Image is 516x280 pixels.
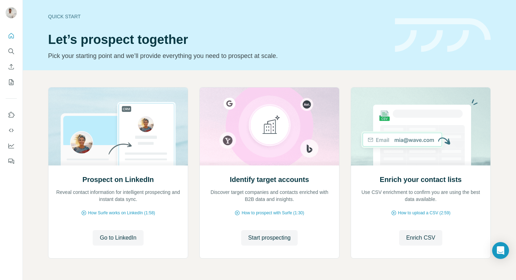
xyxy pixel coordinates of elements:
[380,175,462,184] h2: Enrich your contact lists
[6,60,17,73] button: Enrich CSV
[55,189,181,203] p: Reveal contact information for intelligent prospecting and instant data sync.
[6,155,17,168] button: Feedback
[230,175,309,184] h2: Identify target accounts
[207,189,332,203] p: Discover target companies and contacts enriched with B2B data and insights.
[6,139,17,152] button: Dashboard
[88,210,155,216] span: How Surfe works on LinkedIn (1:58)
[48,51,386,61] p: Pick your starting point and we’ll provide everything you need to prospect at scale.
[6,7,17,18] img: Avatar
[6,30,17,42] button: Quick start
[406,234,435,242] span: Enrich CSV
[48,13,386,20] div: Quick start
[358,189,483,203] p: Use CSV enrichment to confirm you are using the best data available.
[48,33,386,47] h1: Let’s prospect together
[398,210,450,216] span: How to upload a CSV (2:59)
[6,109,17,121] button: Use Surfe on LinkedIn
[6,45,17,58] button: Search
[82,175,154,184] h2: Prospect on LinkedIn
[6,76,17,89] button: My lists
[6,124,17,137] button: Use Surfe API
[48,87,188,165] img: Prospect on LinkedIn
[395,18,491,52] img: banner
[248,234,291,242] span: Start prospecting
[242,210,304,216] span: How to prospect with Surfe (1:30)
[93,230,143,246] button: Go to LinkedIn
[492,242,509,259] div: Open Intercom Messenger
[241,230,298,246] button: Start prospecting
[100,234,136,242] span: Go to LinkedIn
[351,87,491,165] img: Enrich your contact lists
[399,230,442,246] button: Enrich CSV
[199,87,339,165] img: Identify target accounts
